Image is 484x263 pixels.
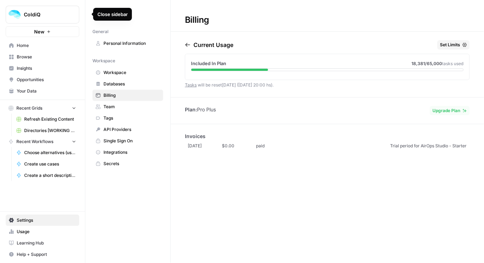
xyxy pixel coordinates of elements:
a: Create use cases [13,158,79,170]
button: New [6,26,79,37]
span: Create a short description for the subcategory [24,172,76,179]
span: Recent Workflows [16,138,53,145]
span: Workspace [92,58,115,64]
span: Insights [17,65,76,72]
p: Invoices [185,133,470,140]
a: Learning Hub [6,237,79,249]
span: Choose alternatives (using LLM & DiscoLike) V2 [24,149,76,156]
a: Secrets [92,158,163,169]
span: Upgrade Plan [433,107,461,114]
span: Included In Plan [191,60,226,67]
span: Opportunities [17,77,76,83]
a: Personal Information [92,38,163,49]
a: Team [92,101,163,112]
button: Help + Support [6,249,79,260]
span: paid [256,143,290,149]
a: Tasks [185,82,197,88]
span: Set Limits [440,42,461,48]
span: 18,381 /65,000 [412,61,442,66]
span: Workspace [103,69,160,76]
span: Secrets [103,161,160,167]
a: Home [6,40,79,51]
span: Team [103,104,160,110]
span: Home [17,42,76,49]
button: Upgrade Plan [430,106,470,115]
a: Settings [6,215,79,226]
a: Browse [6,51,79,63]
span: New [34,28,44,35]
a: API Providers [92,124,163,135]
button: Recent Workflows [6,136,79,147]
span: [DATE] [188,143,222,149]
div: Billing [171,14,223,26]
a: Choose alternatives (using LLM & DiscoLike) V2 [13,147,79,158]
span: Trial period for AirOps Studio - Starter [290,143,467,149]
a: Insights [6,63,79,74]
span: API Providers [103,126,160,133]
span: Your Data [17,88,76,94]
a: Workspace [92,67,163,78]
a: Single Sign On [92,135,163,147]
span: Recent Grids [16,105,42,111]
span: Plan: [185,106,197,112]
li: Pro Plus [185,106,216,113]
span: Personal Information [103,40,160,47]
span: ColdiQ [24,11,67,18]
span: Settings [17,217,76,223]
span: Help + Support [17,251,76,258]
a: Databases [92,78,163,90]
span: Settings [92,10,115,19]
span: Databases [103,81,160,87]
span: tasks used [442,61,464,66]
span: Directories [WORKING SHEET] [24,127,76,134]
span: Billing [103,92,160,99]
span: Learning Hub [17,240,76,246]
p: Current Usage [193,41,233,49]
span: Create use cases [24,161,76,167]
span: Refresh Existing Content [24,116,76,122]
a: Directories [WORKING SHEET] [13,125,79,136]
span: Integrations [103,149,160,156]
span: Single Sign On [103,138,160,144]
a: Create a short description for the subcategory [13,170,79,181]
span: Tags [103,115,160,121]
img: ColdiQ Logo [8,8,21,21]
a: [DATE]$0.00paidTrial period for AirOps Studio - Starter [185,140,470,152]
span: General [92,28,108,35]
a: Tags [92,112,163,124]
a: Billing [92,90,163,101]
button: Set Limits [437,40,470,49]
a: Opportunities [6,74,79,85]
a: Integrations [92,147,163,158]
span: Browse [17,54,76,60]
a: Refresh Existing Content [13,114,79,125]
a: Usage [6,226,79,237]
span: will be reset [DATE] ([DATE] 20:00 hs) . [185,82,273,88]
button: Recent Grids [6,103,79,114]
button: Workspace: ColdiQ [6,6,79,23]
div: Close sidebar [97,11,128,18]
a: Your Data [6,85,79,97]
span: $0.00 [222,143,256,149]
span: Usage [17,228,76,235]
